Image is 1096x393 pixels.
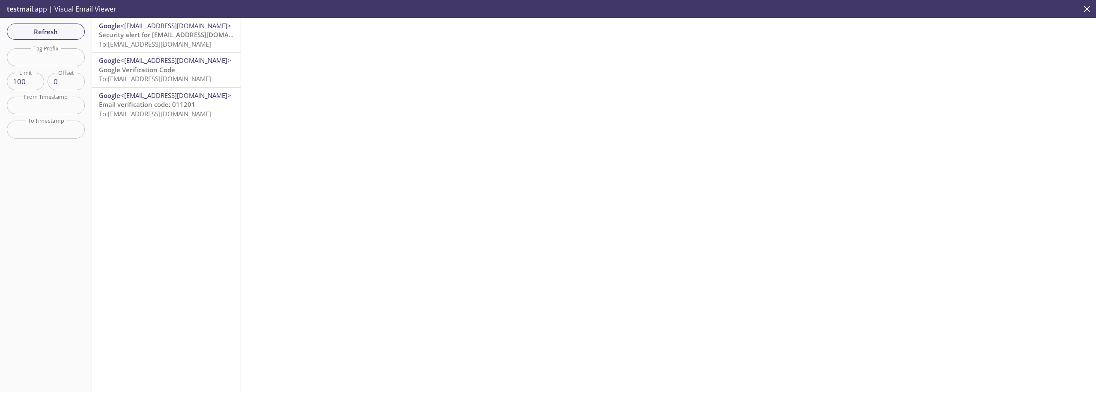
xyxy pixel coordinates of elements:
[7,4,33,14] span: testmail
[99,100,195,109] span: Email verification code: 011201
[92,88,241,122] div: Google<[EMAIL_ADDRESS][DOMAIN_NAME]>Email verification code: 011201To:[EMAIL_ADDRESS][DOMAIN_NAME]
[99,40,211,48] span: To: [EMAIL_ADDRESS][DOMAIN_NAME]
[120,91,231,100] span: <[EMAIL_ADDRESS][DOMAIN_NAME]>
[14,26,78,37] span: Refresh
[120,21,231,30] span: <[EMAIL_ADDRESS][DOMAIN_NAME]>
[99,21,120,30] span: Google
[7,24,85,40] button: Refresh
[92,53,241,87] div: Google<[EMAIL_ADDRESS][DOMAIN_NAME]>Google Verification CodeTo:[EMAIL_ADDRESS][DOMAIN_NAME]
[99,91,120,100] span: Google
[120,56,231,65] span: <[EMAIL_ADDRESS][DOMAIN_NAME]>
[92,18,241,52] div: Google<[EMAIL_ADDRESS][DOMAIN_NAME]>Security alert for [EMAIL_ADDRESS][DOMAIN_NAME]To:[EMAIL_ADDR...
[99,65,175,74] span: Google Verification Code
[99,56,120,65] span: Google
[92,18,241,122] nav: emails
[99,109,211,118] span: To: [EMAIL_ADDRESS][DOMAIN_NAME]
[99,30,259,39] span: Security alert for [EMAIL_ADDRESS][DOMAIN_NAME]
[99,74,211,83] span: To: [EMAIL_ADDRESS][DOMAIN_NAME]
